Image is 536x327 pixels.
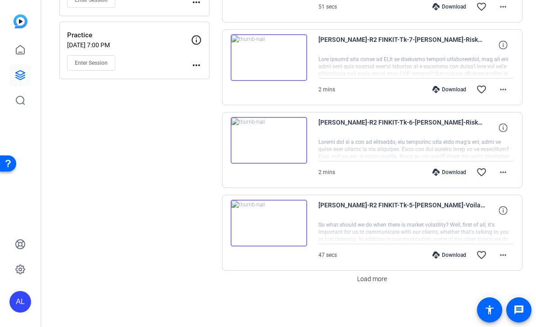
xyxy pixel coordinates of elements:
[498,84,509,95] mat-icon: more_horiz
[75,59,108,67] span: Enter Session
[318,4,337,10] span: 51 secs
[484,305,495,315] mat-icon: accessibility
[9,291,31,313] div: AL
[67,55,115,71] button: Enter Session
[357,274,387,284] span: Load more
[318,200,485,221] span: [PERSON_NAME]-R2 FINKIT-Tk-5-[PERSON_NAME]-Voilatility-2025-04-08-16-17-24-236-0
[318,169,335,175] span: 2 mins
[318,34,485,56] span: [PERSON_NAME]-R2 FINKIT-Tk-7-[PERSON_NAME]-Risks-2025-04-08-16-28-40-769-0
[67,30,191,40] p: Practice
[318,86,335,93] span: 2 mins
[513,305,524,315] mat-icon: message
[476,167,487,178] mat-icon: favorite_border
[318,117,485,139] span: [PERSON_NAME]-R2 FINKIT-Tk-6-[PERSON_NAME]-Risks-2025-04-08-16-25-44-192-0
[428,251,471,259] div: Download
[318,252,337,258] span: 47 secs
[14,14,27,28] img: blue-gradient.svg
[428,86,471,93] div: Download
[231,200,307,246] img: thumb-nail
[67,41,191,49] p: [DATE] 7:00 PM
[498,167,509,178] mat-icon: more_horiz
[354,271,391,287] button: Load more
[476,250,487,260] mat-icon: favorite_border
[498,1,509,12] mat-icon: more_horiz
[191,60,202,71] mat-icon: more_horiz
[476,1,487,12] mat-icon: favorite_border
[428,3,471,10] div: Download
[476,84,487,95] mat-icon: favorite_border
[231,34,307,81] img: thumb-nail
[428,169,471,176] div: Download
[498,250,509,260] mat-icon: more_horiz
[231,117,307,164] img: thumb-nail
